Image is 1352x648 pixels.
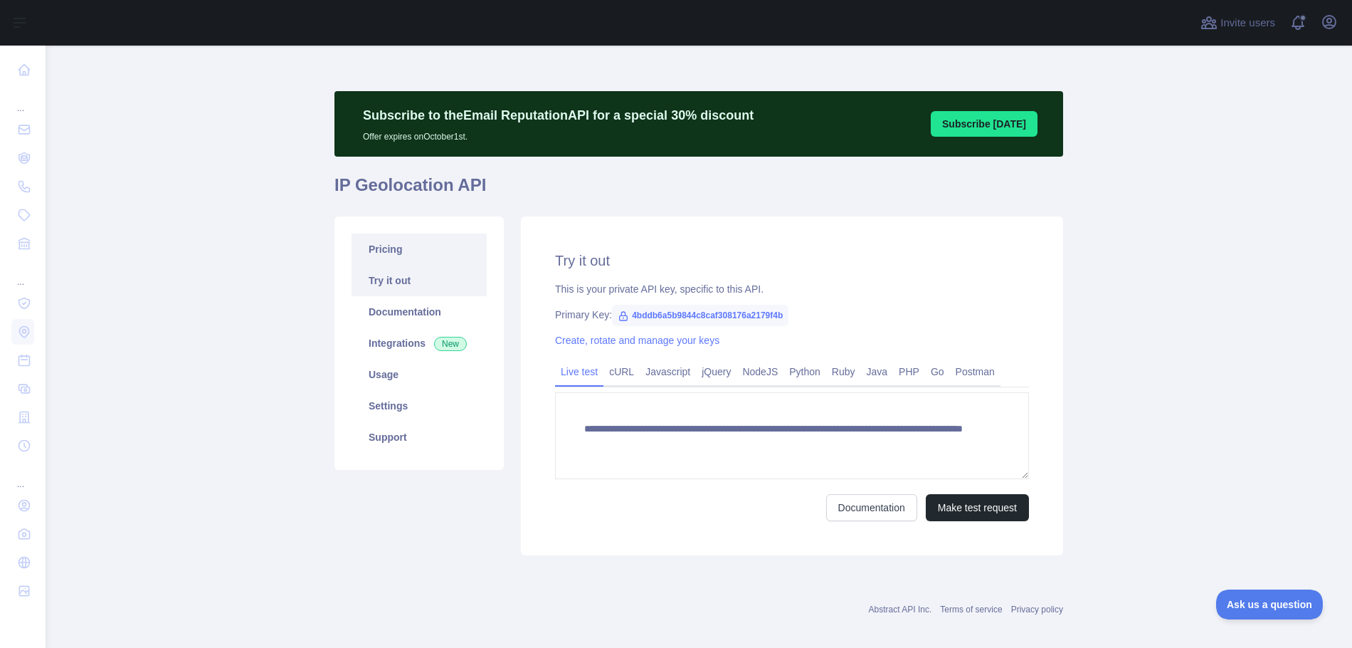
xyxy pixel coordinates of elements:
a: Java [861,360,894,383]
a: Terms of service [940,605,1002,615]
a: Settings [352,390,487,422]
span: 4bddb6a5b9844c8caf308176a2179f4b [612,305,788,326]
a: cURL [603,360,640,383]
button: Invite users [1198,11,1278,34]
button: Subscribe [DATE] [931,111,1037,137]
a: Create, rotate and manage your keys [555,335,719,346]
a: Go [925,360,950,383]
span: New [434,337,467,351]
a: Abstract API Inc. [869,605,932,615]
button: Make test request [926,494,1029,521]
a: PHP [893,360,925,383]
a: jQuery [696,360,736,383]
a: Postman [950,360,1000,383]
span: Invite users [1220,15,1275,31]
a: Documentation [352,296,487,328]
div: ... [11,85,34,114]
a: Ruby [826,360,861,383]
a: Usage [352,359,487,390]
p: Subscribe to the Email Reputation API for a special 30 % discount [363,105,754,125]
a: Integrations New [352,328,487,359]
h1: IP Geolocation API [334,174,1063,208]
a: Documentation [826,494,917,521]
a: Try it out [352,265,487,296]
a: Privacy policy [1011,605,1063,615]
div: ... [11,259,34,288]
a: Javascript [640,360,696,383]
div: Primary Key: [555,308,1029,322]
div: ... [11,461,34,490]
iframe: Toggle Customer Support [1216,590,1324,620]
a: NodeJS [736,360,783,383]
a: Python [783,360,826,383]
h2: Try it out [555,251,1029,271]
a: Live test [555,360,603,383]
a: Support [352,422,487,453]
a: Pricing [352,234,487,265]
div: This is your private API key, specific to this API. [555,282,1029,296]
p: Offer expires on October 1st. [363,125,754,142]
